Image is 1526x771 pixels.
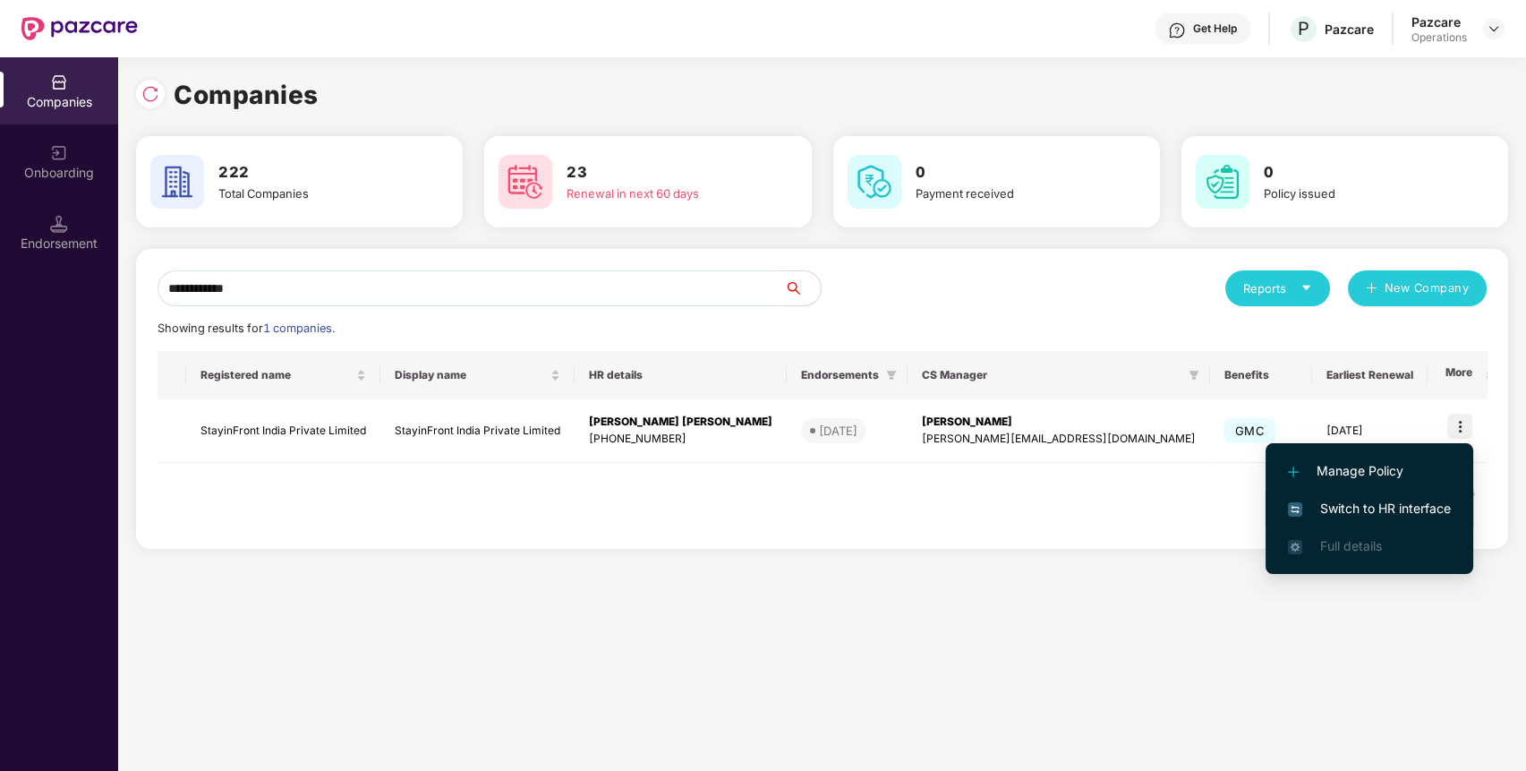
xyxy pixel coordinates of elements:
[1300,282,1312,294] span: caret-down
[819,422,857,440] div: [DATE]
[499,155,552,209] img: svg+xml;base64,PHN2ZyB4bWxucz0iaHR0cDovL3d3dy53My5vcmcvMjAwMC9zdmciIHdpZHRoPSI2MCIgaGVpZ2h0PSI2MC...
[50,73,68,91] img: svg+xml;base64,PHN2ZyBpZD0iQ29tcGFuaWVzIiB4bWxucz0iaHR0cDovL3d3dy53My5vcmcvMjAwMC9zdmciIHdpZHRoPS...
[1243,279,1312,297] div: Reports
[263,321,335,335] span: 1 companies.
[150,155,204,209] img: svg+xml;base64,PHN2ZyB4bWxucz0iaHR0cDovL3d3dy53My5vcmcvMjAwMC9zdmciIHdpZHRoPSI2MCIgaGVpZ2h0PSI2MC...
[882,364,900,386] span: filter
[1196,155,1249,209] img: svg+xml;base64,PHN2ZyB4bWxucz0iaHR0cDovL3d3dy53My5vcmcvMjAwMC9zdmciIHdpZHRoPSI2MCIgaGVpZ2h0PSI2MC...
[886,370,897,381] span: filter
[50,215,68,233] img: svg+xml;base64,PHN2ZyB3aWR0aD0iMTQuNSIgaGVpZ2h0PSIxNC41IiB2aWV3Qm94PSIwIDAgMTYgMTYiIGZpbGw9Im5vbm...
[21,17,138,40] img: New Pazcare Logo
[1168,21,1186,39] img: svg+xml;base64,PHN2ZyBpZD0iSGVscC0zMngzMiIgeG1sbnM9Imh0dHA6Ly93d3cudzMub3JnLzIwMDAvc3ZnIiB3aWR0aD...
[1320,538,1382,553] span: Full details
[1312,351,1428,399] th: Earliest Renewal
[575,351,787,399] th: HR details
[1210,351,1312,399] th: Benefits
[916,184,1110,202] div: Payment received
[1288,461,1451,481] span: Manage Policy
[1447,414,1472,439] img: icon
[1385,279,1470,297] span: New Company
[589,431,772,448] div: [PHONE_NUMBER]
[922,368,1181,382] span: CS Manager
[1189,370,1199,381] span: filter
[1224,418,1275,443] span: GMC
[218,161,413,184] h3: 222
[50,144,68,162] img: svg+xml;base64,PHN2ZyB3aWR0aD0iMjAiIGhlaWdodD0iMjAiIHZpZXdCb3g9IjAgMCAyMCAyMCIgZmlsbD0ibm9uZSIgeG...
[1185,364,1203,386] span: filter
[158,321,335,335] span: Showing results for
[1288,502,1302,517] img: svg+xml;base64,PHN2ZyB4bWxucz0iaHR0cDovL3d3dy53My5vcmcvMjAwMC9zdmciIHdpZHRoPSIxNiIgaGVpZ2h0PSIxNi...
[1288,540,1302,554] img: svg+xml;base64,PHN2ZyB4bWxucz0iaHR0cDovL3d3dy53My5vcmcvMjAwMC9zdmciIHdpZHRoPSIxNi4zNjMiIGhlaWdodD...
[784,270,822,306] button: search
[380,399,575,463] td: StayinFront India Private Limited
[848,155,901,209] img: svg+xml;base64,PHN2ZyB4bWxucz0iaHR0cDovL3d3dy53My5vcmcvMjAwMC9zdmciIHdpZHRoPSI2MCIgaGVpZ2h0PSI2MC...
[922,431,1196,448] div: [PERSON_NAME][EMAIL_ADDRESS][DOMAIN_NAME]
[1193,21,1237,36] div: Get Help
[801,368,879,382] span: Endorsements
[1428,351,1505,399] th: Issues
[922,414,1196,431] div: [PERSON_NAME]
[141,85,159,103] img: svg+xml;base64,PHN2ZyBpZD0iUmVsb2FkLTMyeDMyIiB4bWxucz0iaHR0cDovL3d3dy53My5vcmcvMjAwMC9zdmciIHdpZH...
[1411,13,1467,30] div: Pazcare
[567,184,761,202] div: Renewal in next 60 days
[1288,467,1299,477] img: svg+xml;base64,PHN2ZyB4bWxucz0iaHR0cDovL3d3dy53My5vcmcvMjAwMC9zdmciIHdpZHRoPSIxMi4yMDEiIGhlaWdodD...
[186,351,380,399] th: Registered name
[1348,270,1487,306] button: plusNew Company
[174,75,319,115] h1: Companies
[916,161,1110,184] h3: 0
[380,351,575,399] th: Display name
[1366,282,1377,296] span: plus
[1411,30,1467,45] div: Operations
[1264,184,1458,202] div: Policy issued
[395,368,547,382] span: Display name
[1325,21,1374,38] div: Pazcare
[1487,21,1501,36] img: svg+xml;base64,PHN2ZyBpZD0iRHJvcGRvd24tMzJ4MzIiIHhtbG5zPSJodHRwOi8vd3d3LnczLm9yZy8yMDAwL3N2ZyIgd2...
[1288,499,1451,518] span: Switch to HR interface
[784,281,821,296] span: search
[589,414,772,431] div: [PERSON_NAME] [PERSON_NAME]
[200,368,353,382] span: Registered name
[1298,18,1309,39] span: P
[567,161,761,184] h3: 23
[1431,351,1487,399] th: More
[186,399,380,463] td: StayinFront India Private Limited
[218,184,413,202] div: Total Companies
[1264,161,1458,184] h3: 0
[1312,399,1428,463] td: [DATE]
